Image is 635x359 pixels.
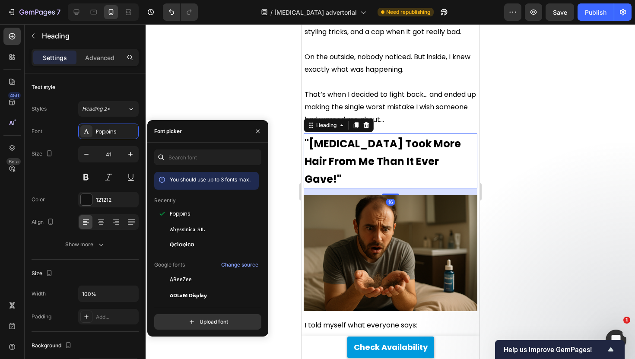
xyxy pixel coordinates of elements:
span: Aclonica [170,241,194,249]
button: 7 [3,3,64,21]
div: Beta [6,158,21,165]
div: Undo/Redo [163,3,198,21]
div: Heading [13,97,37,105]
div: Size [32,148,54,160]
div: Styles [32,105,47,113]
div: Poppins [96,128,137,136]
button: Heading 2* [78,101,139,117]
div: Show more [65,240,105,249]
p: Advanced [85,53,114,62]
p: Settings [43,53,67,62]
span: ABeeZee [170,276,192,283]
span: Abyssinica SIL [170,226,205,233]
div: Align [32,216,56,228]
button: Show survey - Help us improve GemPages! [504,344,616,355]
span: Help us improve GemPages! [504,346,606,354]
span: On the outside, nobody noticed. But inside, I knew exactly what was happening. [3,28,169,50]
button: Show more [32,237,139,252]
strong: "[MEDICAL_DATA] Took More Hair From Me Than It Ever Gave!" [3,112,159,162]
input: Search font [154,149,261,165]
div: Font [32,127,42,135]
button: Save [546,3,574,21]
div: Font picker [154,127,182,135]
div: Background [32,340,73,352]
div: Padding [32,313,51,321]
span: You should use up to 3 fonts max. [170,176,251,183]
p: Heading [42,31,135,41]
button: Change source [221,260,259,270]
a: Rich Text Editor. Editing area: main [46,312,133,334]
div: Size [32,268,54,280]
div: 121212 [96,196,137,204]
span: That’s when I decided to fight back… and ended up making the single worst mistake I wish someone ... [3,65,175,100]
div: 16 [85,175,93,181]
span: / [270,8,273,17]
p: Recently [154,197,176,204]
div: Rich Text Editor. Editing area: main [52,319,126,327]
p: Google fonts [154,261,185,269]
input: Auto [79,286,138,302]
span: 1 [623,317,630,324]
span: Heading 2* [82,105,110,113]
img: gempages_541610860959761273-a5d45a7e-cb26-420c-a960-e0f826e2b082.png [2,171,176,287]
div: Upload font [187,318,228,326]
span: [MEDICAL_DATA] advertorial [274,8,357,17]
span: Need republishing [386,8,430,16]
button: Publish [578,3,614,21]
span: Poppins [170,210,190,218]
span: ADLaM Display [170,291,207,299]
div: Text style [32,83,55,91]
span: Check Availability [52,318,126,328]
span: Save [553,9,567,16]
div: Add... [96,313,137,321]
div: 450 [8,92,21,99]
div: Width [32,290,46,298]
span: I told myself what everyone says: [3,296,116,306]
div: Publish [585,8,606,17]
div: Change source [221,261,258,269]
button: Upload font [154,314,261,330]
iframe: Design area [302,24,479,359]
div: Color [32,196,45,203]
iframe: Intercom live chat [606,330,626,350]
p: 7 [57,7,60,17]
